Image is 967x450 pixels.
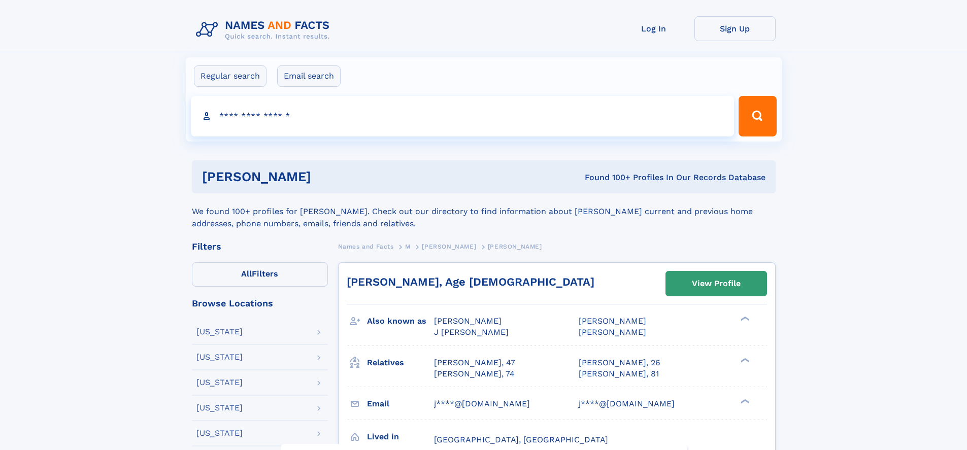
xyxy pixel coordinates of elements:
[739,96,776,136] button: Search Button
[196,353,243,361] div: [US_STATE]
[738,398,750,404] div: ❯
[347,275,594,288] a: [PERSON_NAME], Age [DEMOGRAPHIC_DATA]
[277,65,341,87] label: Email search
[666,271,766,296] a: View Profile
[367,395,434,412] h3: Email
[422,243,476,250] span: [PERSON_NAME]
[202,170,448,183] h1: [PERSON_NAME]
[367,313,434,330] h3: Also known as
[405,240,411,253] a: M
[196,378,243,387] div: [US_STATE]
[738,357,750,363] div: ❯
[448,172,765,183] div: Found 100+ Profiles In Our Records Database
[196,328,243,336] div: [US_STATE]
[579,368,659,379] a: [PERSON_NAME], 81
[241,269,252,279] span: All
[422,240,476,253] a: [PERSON_NAME]
[192,242,328,251] div: Filters
[579,357,660,368] a: [PERSON_NAME], 26
[613,16,694,41] a: Log In
[192,16,338,44] img: Logo Names and Facts
[405,243,411,250] span: M
[434,327,509,337] span: J [PERSON_NAME]
[367,428,434,445] h3: Lived in
[194,65,266,87] label: Regular search
[191,96,735,136] input: search input
[579,316,646,326] span: [PERSON_NAME]
[192,193,776,230] div: We found 100+ profiles for [PERSON_NAME]. Check out our directory to find information about [PERS...
[434,316,502,326] span: [PERSON_NAME]
[338,240,394,253] a: Names and Facts
[367,354,434,371] h3: Relatives
[192,299,328,308] div: Browse Locations
[692,272,741,295] div: View Profile
[434,368,515,379] a: [PERSON_NAME], 74
[196,404,243,412] div: [US_STATE]
[434,435,608,444] span: [GEOGRAPHIC_DATA], [GEOGRAPHIC_DATA]
[579,327,646,337] span: [PERSON_NAME]
[488,243,542,250] span: [PERSON_NAME]
[694,16,776,41] a: Sign Up
[434,357,515,368] a: [PERSON_NAME], 47
[738,316,750,322] div: ❯
[196,429,243,437] div: [US_STATE]
[192,262,328,287] label: Filters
